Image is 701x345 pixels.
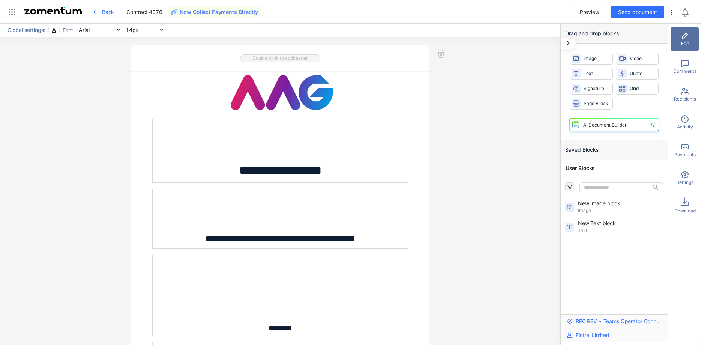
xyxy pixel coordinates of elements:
[570,98,613,110] div: Page Break
[566,164,595,172] span: User Blocks
[674,151,696,158] span: Payments
[570,83,613,95] div: Signature
[584,85,609,92] span: Signature
[576,331,609,339] span: Fintrel Limited
[102,8,114,16] span: Back
[576,318,662,325] span: REC REV - Teams Operator Connect [No: 3828]
[671,138,699,163] div: Payments
[561,24,668,44] div: Drag and drop blocks
[168,6,261,18] button: Now Collect Payments Directly
[24,7,82,14] img: Zomentum Logo
[671,54,699,79] div: Comments
[673,68,696,75] span: Comments
[616,68,659,80] div: Quote
[681,3,696,21] div: Notifications
[578,220,634,227] span: New Text block
[567,184,572,190] span: filter
[570,53,613,65] div: Image
[583,122,627,128] div: AI Document Builder
[570,68,613,80] div: Text
[611,6,664,18] button: Send document
[584,55,609,62] span: Image
[674,96,696,102] span: Recipients
[573,6,606,18] button: Preview
[580,8,599,16] span: Preview
[180,8,258,16] span: Now Collect Payments Directly
[126,8,162,16] span: Contract 4076
[674,208,696,214] span: Download
[671,27,699,51] div: Edit
[616,83,659,95] div: Grid
[561,140,668,160] div: Saved Blocks
[565,182,574,191] button: filter
[671,166,699,190] div: Settings
[584,70,609,77] span: Text
[578,207,662,214] span: Image
[671,82,699,107] div: Recipients
[60,26,77,34] span: Font:
[671,193,699,218] div: Download
[578,200,634,207] span: New Image block
[79,24,120,36] span: Arial
[5,26,48,34] span: Global settings:
[677,124,693,130] span: Activity
[126,24,163,36] span: 14px
[630,70,655,77] span: Quote
[676,179,693,186] span: Settings
[578,227,662,234] span: Text
[561,198,668,215] div: New Image blockImage
[671,110,699,135] div: Activity
[681,40,689,47] span: Edit
[584,100,609,107] span: Page Break
[616,53,659,65] div: Video
[561,218,668,235] div: New Text blockText
[630,85,655,92] span: Grid
[240,54,320,62] span: Double click to add header
[618,8,657,16] span: Send document
[630,55,655,62] span: Video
